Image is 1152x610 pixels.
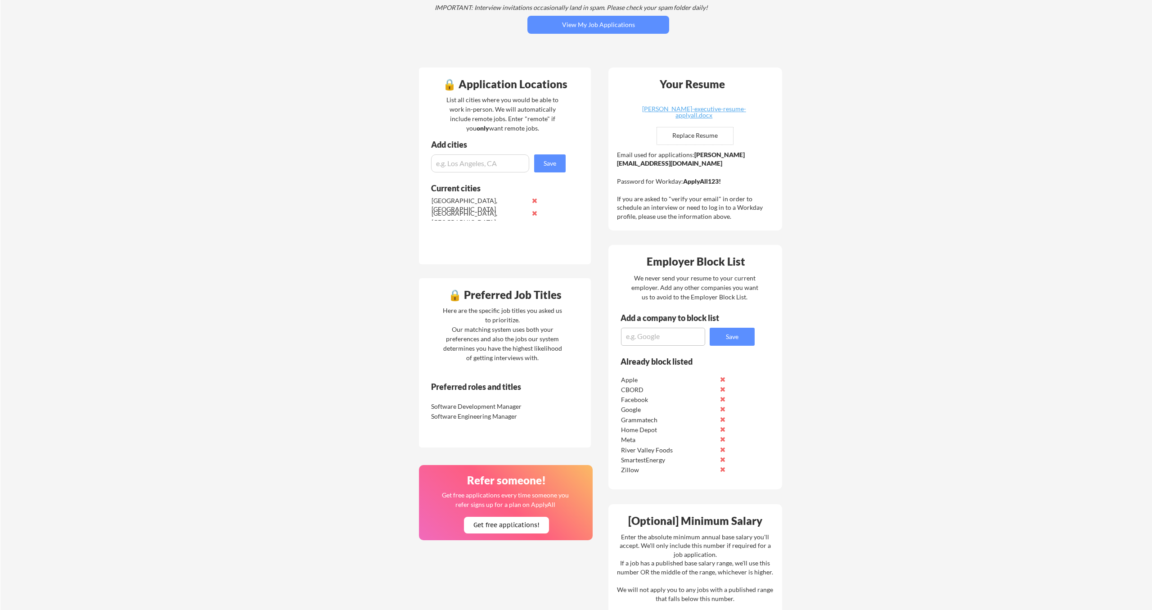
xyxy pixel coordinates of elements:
[431,402,526,411] div: Software Development Manager
[621,395,716,404] div: Facebook
[617,533,773,603] div: Enter the absolute minimum annual base salary you'll accept. We'll only include this number if re...
[441,306,564,362] div: Here are the specific job titles you asked us to prioritize. Our matching system uses both your p...
[423,475,590,486] div: Refer someone!
[621,385,716,394] div: CBORD
[421,79,589,90] div: 🔒 Application Locations
[431,154,529,172] input: e.g. Los Angeles, CA
[612,256,779,267] div: Employer Block List
[621,357,742,366] div: Already block listed
[431,383,553,391] div: Preferred roles and titles
[621,375,716,384] div: Apple
[640,106,747,118] div: [PERSON_NAME]-executive-resume-applyall.docx
[441,490,569,509] div: Get free applications every time someone you refer signs up for a plan on ApplyAll
[621,456,716,465] div: SmartestEnergy
[431,140,568,149] div: Add cities
[621,416,716,425] div: Grammatech
[621,446,716,455] div: River Valley Foods
[621,425,716,434] div: Home Depot
[630,273,759,302] div: We never send your resume to your current employer. Add any other companies you want us to avoid ...
[421,289,589,300] div: 🔒 Preferred Job Titles
[617,151,745,167] strong: [PERSON_NAME][EMAIL_ADDRESS][DOMAIN_NAME]
[432,196,526,214] div: [GEOGRAPHIC_DATA], [GEOGRAPHIC_DATA]
[431,184,556,192] div: Current cities
[621,405,716,414] div: Google
[710,328,755,346] button: Save
[435,4,708,11] em: IMPORTANT: Interview invitations occasionally land in spam. Please check your spam folder daily!
[612,515,779,526] div: [Optional] Minimum Salary
[464,517,549,533] button: Get free applications!
[431,412,526,421] div: Software Engineering Manager
[648,79,737,90] div: Your Resume
[683,177,721,185] strong: ApplyAll123!
[477,124,489,132] strong: only
[621,465,716,474] div: Zillow
[621,435,716,444] div: Meta
[527,16,669,34] button: View My Job Applications
[621,314,733,322] div: Add a company to block list
[441,95,564,133] div: List all cities where you would be able to work in-person. We will automatically include remote j...
[534,154,566,172] button: Save
[432,209,526,226] div: [GEOGRAPHIC_DATA], [GEOGRAPHIC_DATA]
[617,150,776,221] div: Email used for applications: Password for Workday: If you are asked to "verify your email" in ord...
[640,106,747,120] a: [PERSON_NAME]-executive-resume-applyall.docx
